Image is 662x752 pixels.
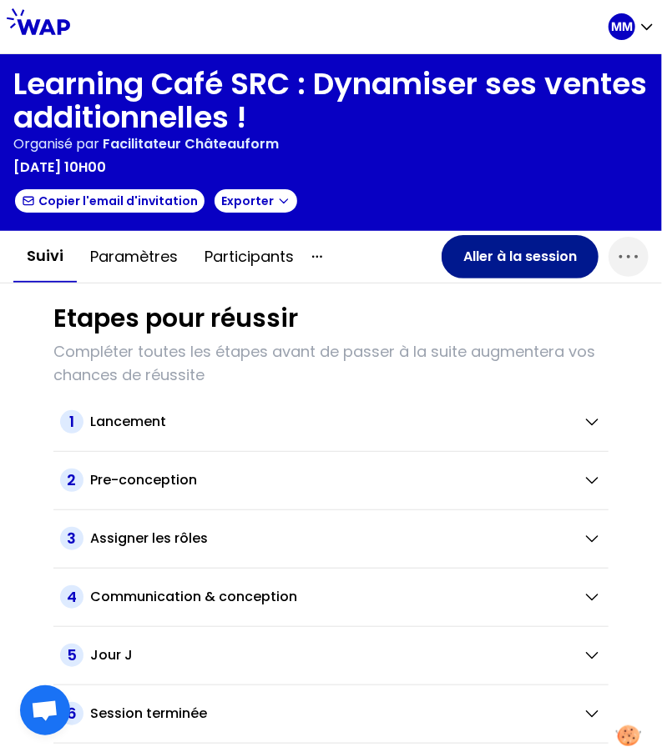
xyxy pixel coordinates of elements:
[60,702,602,725] button: 6Session terminée
[60,527,83,550] span: 3
[90,412,166,432] h2: Lancement
[60,469,83,492] span: 2
[442,235,599,278] button: Aller à la session
[60,410,602,434] button: 1Lancement
[60,410,83,434] span: 1
[191,232,307,282] button: Participants
[60,644,602,667] button: 5Jour J
[13,188,206,214] button: Copier l'email d'invitation
[609,13,655,40] button: MM
[20,685,70,735] div: Ouvrir le chat
[90,470,197,490] h2: Pre-conception
[60,585,602,609] button: 4Communication & conception
[611,18,633,35] p: MM
[13,158,106,178] p: [DATE] 10h00
[60,585,83,609] span: 4
[213,188,299,214] button: Exporter
[60,702,83,725] span: 6
[90,529,208,549] h2: Assigner les rôles
[90,704,207,724] h2: Session terminée
[77,232,191,282] button: Paramètres
[60,644,83,667] span: 5
[13,134,99,154] p: Organisé par
[53,340,609,387] p: Compléter toutes les étapes avant de passer à la suite augmentera vos chances de réussite
[90,645,133,665] h2: Jour J
[60,469,602,492] button: 2Pre-conception
[103,134,279,153] span: Facilitateur Châteauform
[13,68,649,134] h1: Learning Café SRC : Dynamiser ses ventes additionnelles !
[13,231,77,283] button: Suivi
[90,587,297,607] h2: Communication & conception
[53,303,298,333] h1: Etapes pour réussir
[60,527,602,550] button: 3Assigner les rôles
